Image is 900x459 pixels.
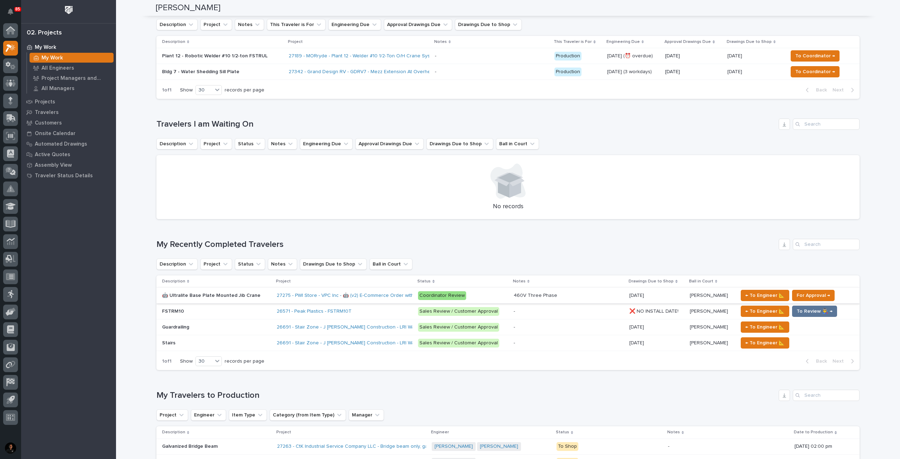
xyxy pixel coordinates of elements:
[554,68,581,76] div: Production
[795,444,848,450] p: [DATE] 02:00 pm
[41,85,75,92] p: All Managers
[191,409,226,421] button: Engineer
[21,149,116,160] a: Active Quotes
[41,75,111,82] p: Project Managers and Engineers
[35,109,59,116] p: Travelers
[156,48,860,64] tr: Plant 12 - Robotic Welder #10 1/2-ton FSTRUL27189 - MORryde - Plant 12 - Welder #10 1/2-Ton O/H C...
[629,323,645,330] p: [DATE]
[196,87,213,94] div: 30
[417,278,431,285] p: Status
[791,66,840,77] button: To Coordinator →
[741,306,789,317] button: ← To Engineer 📐
[277,340,434,346] a: 26691 - Stair Zone - J [PERSON_NAME] Construction - LRI Warehouse
[156,3,220,13] h2: [PERSON_NAME]
[812,358,827,364] span: Back
[15,7,20,12] p: 85
[156,409,188,421] button: Project
[434,38,447,46] p: Notes
[554,52,581,60] div: Production
[557,442,578,451] div: To Shop
[300,138,353,149] button: Engineering Due
[745,307,785,315] span: ← To Engineer 📐
[21,139,116,149] a: Automated Drawings
[328,19,381,30] button: Engineering Due
[289,53,438,59] a: 27189 - MORryde - Plant 12 - Welder #10 1/2-Ton O/H Crane System
[727,52,744,59] p: [DATE]
[745,291,785,300] span: ← To Engineer 📐
[162,278,185,285] p: Description
[268,138,297,149] button: Notes
[162,428,185,436] p: Description
[797,291,830,300] span: For Approval →
[435,53,436,59] div: -
[156,288,860,304] tr: 🤖 Ultralite Base Plate Mounted Jib Crane🤖 Ultralite Base Plate Mounted Jib Crane 27275 - PWI Stor...
[21,42,116,52] a: My Work
[41,65,74,71] p: All Engineers
[689,278,713,285] p: Ball in Court
[514,324,515,330] div: -
[277,444,446,450] a: 27263 - CtK Industrial Service Company LLC - Bridge beam only, galvanized
[745,339,785,347] span: ← To Engineer 📐
[795,52,835,60] span: To Coordinator →
[21,117,116,128] a: Customers
[35,99,55,105] p: Projects
[690,339,729,346] p: [PERSON_NAME]
[27,53,116,63] a: My Work
[156,64,860,80] tr: Bldg 7 - Water Shedding Sill Plate27342 - Grand Design RV - GDRV7 - Mezz Extension At Overhead Do...
[832,87,848,93] span: Next
[156,259,198,270] button: Description
[745,323,785,331] span: ← To Engineer 📐
[35,44,56,51] p: My Work
[156,19,198,30] button: Description
[800,358,830,364] button: Back
[3,441,18,455] button: users-avatar
[162,291,262,299] p: 🤖 Ultralite Base Plate Mounted Jib Crane
[741,290,789,301] button: ← To Engineer 📐
[426,138,493,149] button: Drawings Due to Shop
[741,321,789,333] button: ← To Engineer 📐
[235,138,265,149] button: Status
[455,19,522,30] button: Drawings Due to Shop
[156,138,198,149] button: Description
[9,8,18,20] div: Notifications85
[21,170,116,181] a: Traveler Status Details
[162,53,283,59] p: Plant 12 - Robotic Welder #10 1/2-ton FSTRUL
[793,239,860,250] input: Search
[225,358,264,364] p: records per page
[832,358,848,364] span: Next
[629,307,680,314] p: ❌ NO INSTALL DATE!
[349,409,384,421] button: Manager
[27,63,116,73] a: All Engineers
[3,4,18,19] button: Notifications
[162,442,219,450] p: Galvanized Bridge Beam
[793,119,860,130] input: Search
[156,319,860,335] tr: GuardrailingGuardrailing 26691 - Stair Zone - J [PERSON_NAME] Construction - LRI Warehouse Sales ...
[235,19,264,30] button: Notes
[156,304,860,319] tr: FSTRM10FSTRM10 26571 - Peak Plastics - FSTRM10T Sales Review / Customer Approval- ❌ NO INSTALL DA...
[27,29,62,37] div: 02. Projects
[690,291,729,299] p: [PERSON_NAME]
[690,307,729,314] p: [PERSON_NAME]
[35,173,93,179] p: Traveler Status Details
[35,162,72,168] p: Assembly View
[431,428,449,436] p: Engineer
[180,358,193,364] p: Show
[793,390,860,401] input: Search
[629,278,674,285] p: Drawings Due to Shop
[277,308,352,314] a: 26571 - Peak Plastics - FSTRM10T
[21,128,116,139] a: Onsite Calendar
[418,291,466,300] div: Coordinator Review
[607,53,660,59] p: [DATE] (⏰ overdue)
[418,307,499,316] div: Sales Review / Customer Approval
[267,19,326,30] button: This Traveler is For
[277,324,434,330] a: 26691 - Stair Zone - J [PERSON_NAME] Construction - LRI Warehouse
[607,69,660,75] p: [DATE] (3 workdays)
[514,308,515,314] div: -
[830,87,860,93] button: Next
[792,290,835,301] button: For Approval →
[606,38,640,46] p: Engineering Due
[288,38,303,46] p: Project
[727,38,772,46] p: Drawings Due to Shop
